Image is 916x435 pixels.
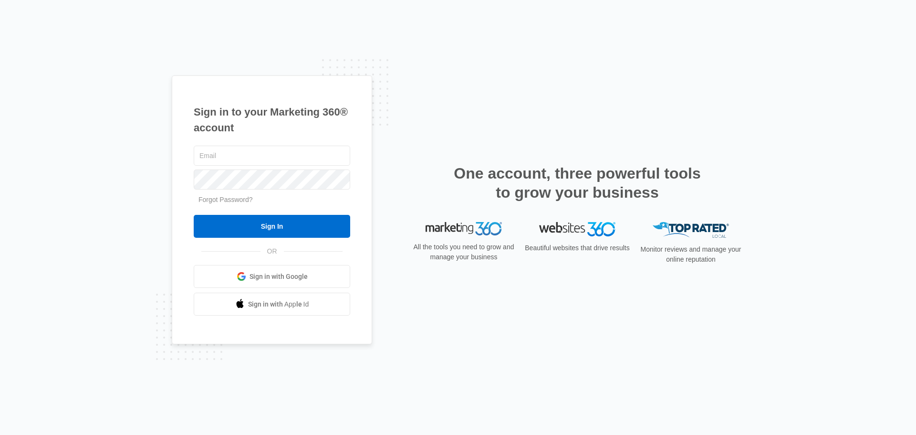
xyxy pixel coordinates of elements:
[194,104,350,136] h1: Sign in to your Marketing 360® account
[653,222,729,238] img: Top Rated Local
[451,164,704,202] h2: One account, three powerful tools to grow your business
[637,244,744,265] p: Monitor reviews and manage your online reputation
[194,215,350,238] input: Sign In
[410,242,517,262] p: All the tools you need to grow and manage your business
[194,293,350,316] a: Sign in with Apple Id
[248,299,309,309] span: Sign in with Apple Id
[524,243,631,253] p: Beautiful websites that drive results
[194,265,350,288] a: Sign in with Google
[539,222,615,236] img: Websites 360
[260,246,284,256] span: OR
[194,146,350,166] input: Email
[250,272,308,282] span: Sign in with Google
[426,222,502,235] img: Marketing 360
[198,196,253,203] a: Forgot Password?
